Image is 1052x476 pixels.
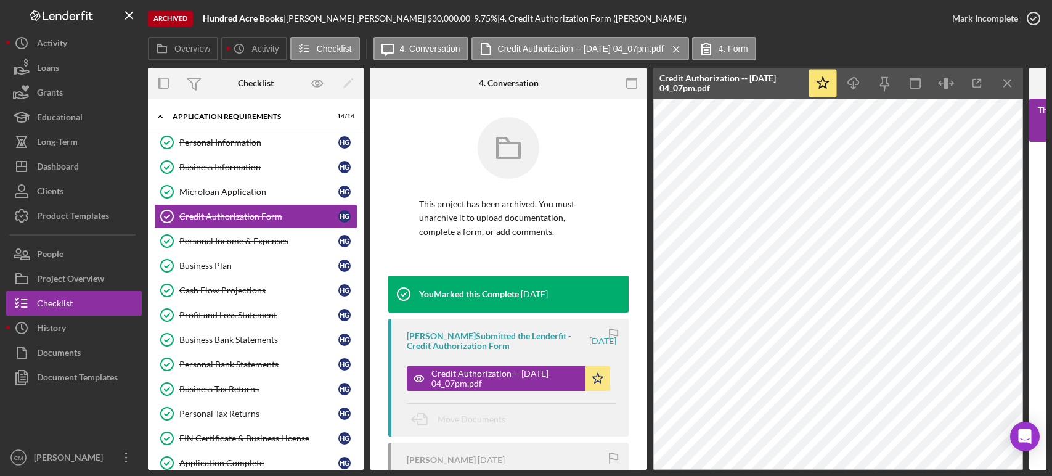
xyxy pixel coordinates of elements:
[338,136,351,149] div: H G
[154,327,357,352] a: Business Bank StatementsHG
[37,365,118,393] div: Document Templates
[407,404,518,435] button: Move Documents
[286,14,427,23] div: [PERSON_NAME] [PERSON_NAME] |
[338,284,351,297] div: H G
[179,433,338,443] div: EIN Certificate & Business License
[238,78,274,88] div: Checklist
[338,161,351,173] div: H G
[179,162,338,172] div: Business Information
[338,358,351,371] div: H G
[659,73,801,93] div: Credit Authorization -- [DATE] 04_07pm.pdf
[338,383,351,395] div: H G
[6,154,142,179] button: Dashboard
[419,197,598,239] p: This project has been archived. You must unarchive it to upload documentation, complete a form, o...
[438,414,505,424] span: Move Documents
[290,37,360,60] button: Checklist
[332,113,354,120] div: 14 / 14
[37,242,63,269] div: People
[37,31,67,59] div: Activity
[154,451,357,475] a: Application CompleteHG
[154,352,357,377] a: Personal Bank StatementsHG
[37,105,83,133] div: Educational
[419,289,519,299] div: You Marked this Complete
[154,401,357,426] a: Personal Tax ReturnsHG
[154,278,357,303] a: Cash Flow ProjectionsHG
[154,229,357,253] a: Personal Income & ExpensesHG
[37,80,63,108] div: Grants
[6,80,142,105] button: Grants
[154,155,357,179] a: Business InformationHG
[407,455,476,465] div: [PERSON_NAME]
[317,44,352,54] label: Checklist
[251,44,279,54] label: Activity
[179,261,338,271] div: Business Plan
[431,369,579,388] div: Credit Authorization -- [DATE] 04_07pm.pdf
[154,377,357,401] a: Business Tax ReturnsHG
[179,211,338,221] div: Credit Authorization Form
[173,113,324,120] div: APPLICATION REQUIREMENTS
[6,291,142,316] button: Checklist
[338,186,351,198] div: H G
[952,6,1018,31] div: Mark Incomplete
[179,310,338,320] div: Profit and Loss Statement
[203,14,286,23] div: |
[37,154,79,182] div: Dashboard
[338,457,351,469] div: H G
[498,44,664,54] label: Credit Authorization -- [DATE] 04_07pm.pdf
[940,6,1046,31] button: Mark Incomplete
[6,179,142,203] a: Clients
[497,14,687,23] div: | 4. Credit Authorization Form ([PERSON_NAME])
[6,105,142,129] button: Educational
[203,13,283,23] b: Hundred Acre Books
[37,55,59,83] div: Loans
[37,340,81,368] div: Documents
[338,235,351,247] div: H G
[6,445,142,470] button: CM[PERSON_NAME]
[338,260,351,272] div: H G
[154,426,357,451] a: EIN Certificate & Business LicenseHG
[179,409,338,419] div: Personal Tax Returns
[31,445,111,473] div: [PERSON_NAME]
[154,253,357,278] a: Business PlanHG
[221,37,287,60] button: Activity
[6,55,142,80] button: Loans
[478,455,505,465] time: 2025-04-23 20:07
[6,316,142,340] button: History
[37,179,63,207] div: Clients
[154,204,357,229] a: Credit Authorization FormHG
[427,14,474,23] div: $30,000.00
[719,44,748,54] label: 4. Form
[407,366,610,391] button: Credit Authorization -- [DATE] 04_07pm.pdf
[154,130,357,155] a: Personal InformationHG
[6,365,142,390] button: Document Templates
[6,203,142,228] button: Product Templates
[37,316,66,343] div: History
[148,37,218,60] button: Overview
[148,11,193,27] div: Archived
[179,137,338,147] div: Personal Information
[338,210,351,223] div: H G
[6,340,142,365] button: Documents
[692,37,756,60] button: 4. Form
[6,31,142,55] button: Activity
[407,331,587,351] div: [PERSON_NAME] Submitted the Lenderfit - Credit Authorization Form
[37,129,78,157] div: Long-Term
[154,179,357,204] a: Microloan ApplicationHG
[471,37,689,60] button: Credit Authorization -- [DATE] 04_07pm.pdf
[338,309,351,321] div: H G
[6,242,142,266] button: People
[6,129,142,154] button: Long-Term
[179,384,338,394] div: Business Tax Returns
[179,359,338,369] div: Personal Bank Statements
[6,266,142,291] button: Project Overview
